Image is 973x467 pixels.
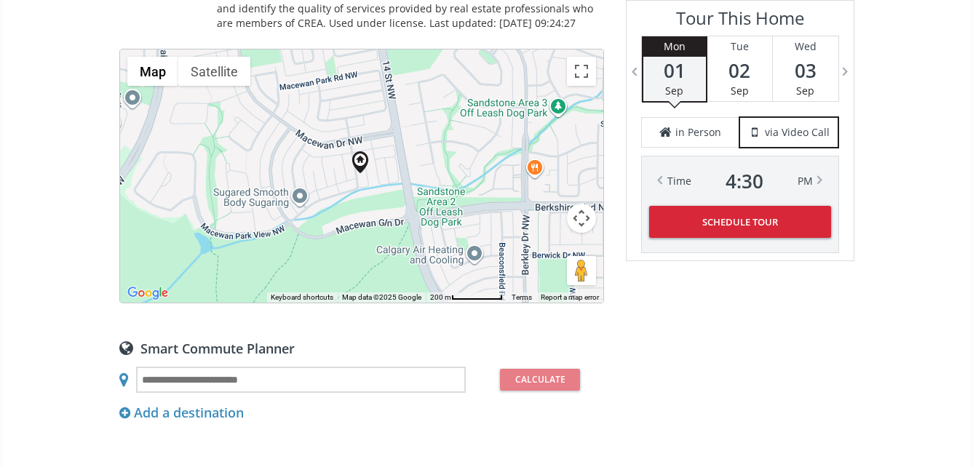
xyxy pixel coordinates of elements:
span: Sep [731,84,749,97]
a: Terms [512,293,532,301]
div: Smart Commute Planner [119,340,604,356]
span: Sep [796,84,814,97]
span: in Person [675,125,721,140]
button: Toggle fullscreen view [567,57,596,86]
span: Map data ©2025 Google [342,293,421,301]
span: 02 [707,60,772,81]
div: Tue [707,36,772,57]
span: via Video Call [765,125,830,140]
button: Drag Pegman onto the map to open Street View [567,256,596,285]
span: 03 [773,60,838,81]
span: 200 m [430,293,451,301]
a: Report a map error [541,293,599,301]
button: Map camera controls [567,204,596,233]
span: 4 : 30 [726,171,763,191]
div: Time PM [667,171,813,191]
div: Wed [773,36,838,57]
button: Show satellite imagery [178,57,250,86]
h3: Tour This Home [641,8,839,36]
button: Show street map [127,57,178,86]
img: Google [124,284,172,303]
span: 01 [643,60,706,81]
button: Map Scale: 200 m per 67 pixels [426,292,507,303]
button: Schedule Tour [649,206,831,238]
button: Calculate [500,369,580,391]
span: Sep [665,84,683,97]
a: Open this area in Google Maps (opens a new window) [124,284,172,303]
div: Add a destination [119,404,244,423]
div: Mon [643,36,706,57]
button: Keyboard shortcuts [271,292,333,303]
